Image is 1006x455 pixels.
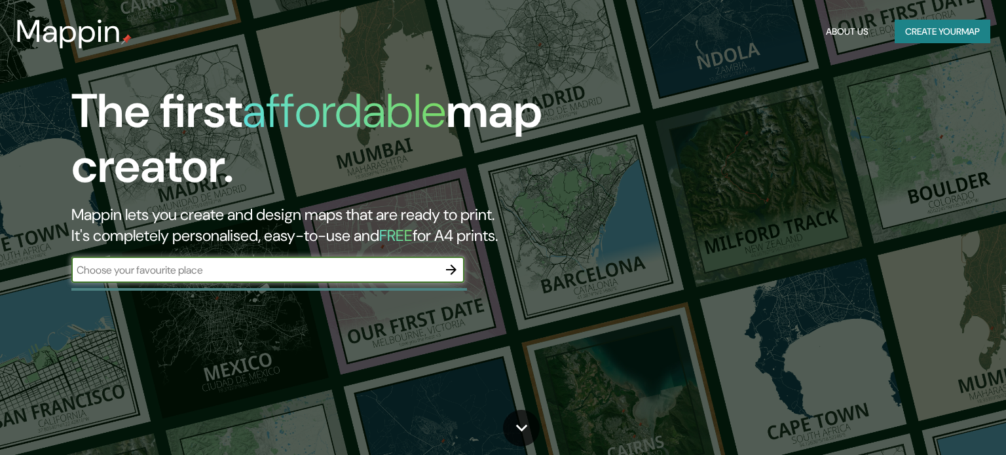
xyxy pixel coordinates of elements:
button: Create yourmap [895,20,990,44]
h1: affordable [242,81,446,141]
h1: The first map creator. [71,84,574,204]
input: Choose your favourite place [71,263,438,278]
img: mappin-pin [121,34,132,45]
h5: FREE [379,225,413,246]
h3: Mappin [16,13,121,50]
h2: Mappin lets you create and design maps that are ready to print. It's completely personalised, eas... [71,204,574,246]
button: About Us [821,20,874,44]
